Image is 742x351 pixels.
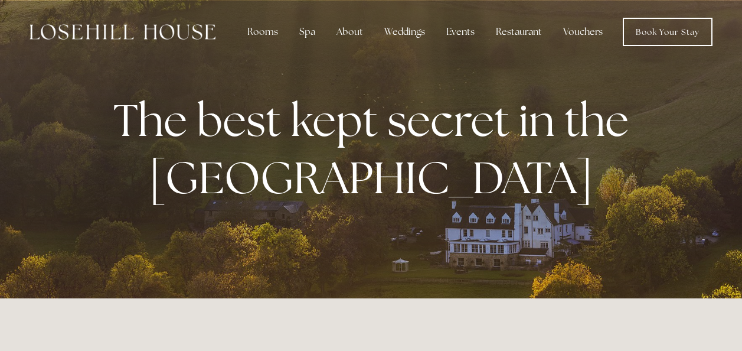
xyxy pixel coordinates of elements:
div: About [327,20,372,44]
a: Book Your Stay [623,18,712,46]
div: Weddings [375,20,434,44]
img: Losehill House [30,24,215,40]
div: Spa [290,20,325,44]
div: Events [437,20,484,44]
a: Vouchers [554,20,612,44]
div: Restaurant [486,20,551,44]
strong: The best kept secret in the [GEOGRAPHIC_DATA] [113,91,638,207]
div: Rooms [238,20,287,44]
